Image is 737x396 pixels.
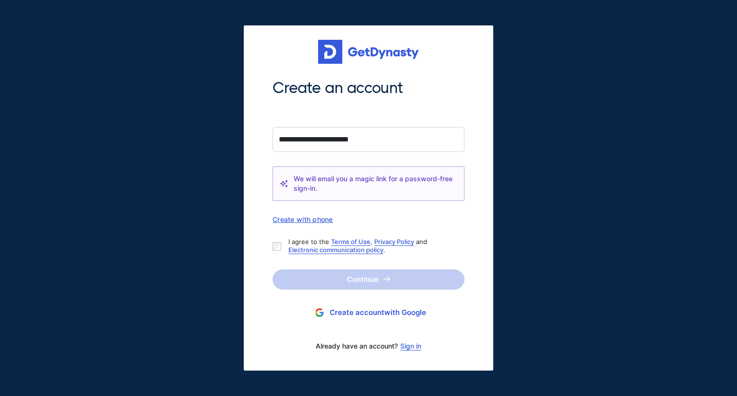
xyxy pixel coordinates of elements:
[273,304,464,322] button: Create accountwith Google
[273,78,464,98] span: Create an account
[374,238,414,245] a: Privacy Policy
[288,238,457,254] p: I agree to the , and .
[273,215,464,223] div: Create with phone
[318,40,419,64] img: Get started for free with Dynasty Trust Company
[273,336,464,356] div: Already have an account?
[294,174,457,193] span: We will email you a magic link for a password-free sign-in.
[400,342,421,350] a: Sign in
[331,238,370,245] a: Terms of Use
[288,246,383,254] a: Electronic communication policy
